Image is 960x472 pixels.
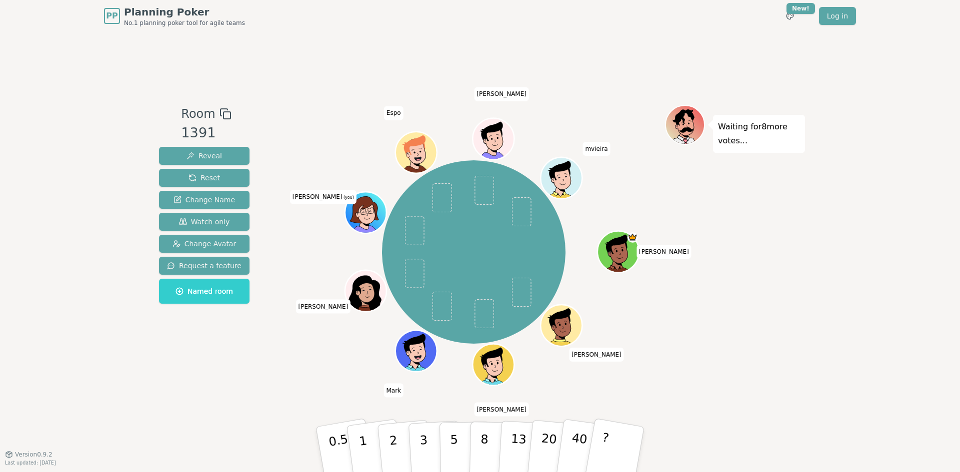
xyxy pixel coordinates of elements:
a: Log in [819,7,856,25]
button: Version0.9.2 [5,451,52,459]
span: Click to change your name [582,142,610,156]
a: PPPlanning PokerNo.1 planning poker tool for agile teams [104,5,245,27]
span: Rafael is the host [627,232,638,243]
span: Click to change your name [474,403,529,417]
div: New! [786,3,815,14]
span: Change Avatar [172,239,236,249]
span: PP [106,10,117,22]
span: Click to change your name [383,384,403,398]
span: Change Name [173,195,235,205]
span: Reset [188,173,220,183]
span: Watch only [179,217,230,227]
button: Reveal [159,147,249,165]
span: Click to change your name [384,106,403,120]
span: Click to change your name [296,300,351,314]
span: Version 0.9.2 [15,451,52,459]
button: Named room [159,279,249,304]
button: Change Name [159,191,249,209]
span: Click to change your name [474,87,529,101]
span: Click to change your name [569,348,624,362]
span: Reveal [186,151,222,161]
span: Named room [175,286,233,296]
p: Waiting for 8 more votes... [718,120,800,148]
span: Planning Poker [124,5,245,19]
span: Room [181,105,215,123]
span: Request a feature [167,261,241,271]
button: Watch only [159,213,249,231]
button: Click to change your avatar [346,193,385,232]
span: Click to change your name [636,245,691,259]
span: Click to change your name [290,190,356,204]
button: Reset [159,169,249,187]
span: (you) [342,196,354,200]
span: Last updated: [DATE] [5,460,56,466]
span: No.1 planning poker tool for agile teams [124,19,245,27]
button: Request a feature [159,257,249,275]
button: Change Avatar [159,235,249,253]
button: New! [781,7,799,25]
div: 1391 [181,123,231,143]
